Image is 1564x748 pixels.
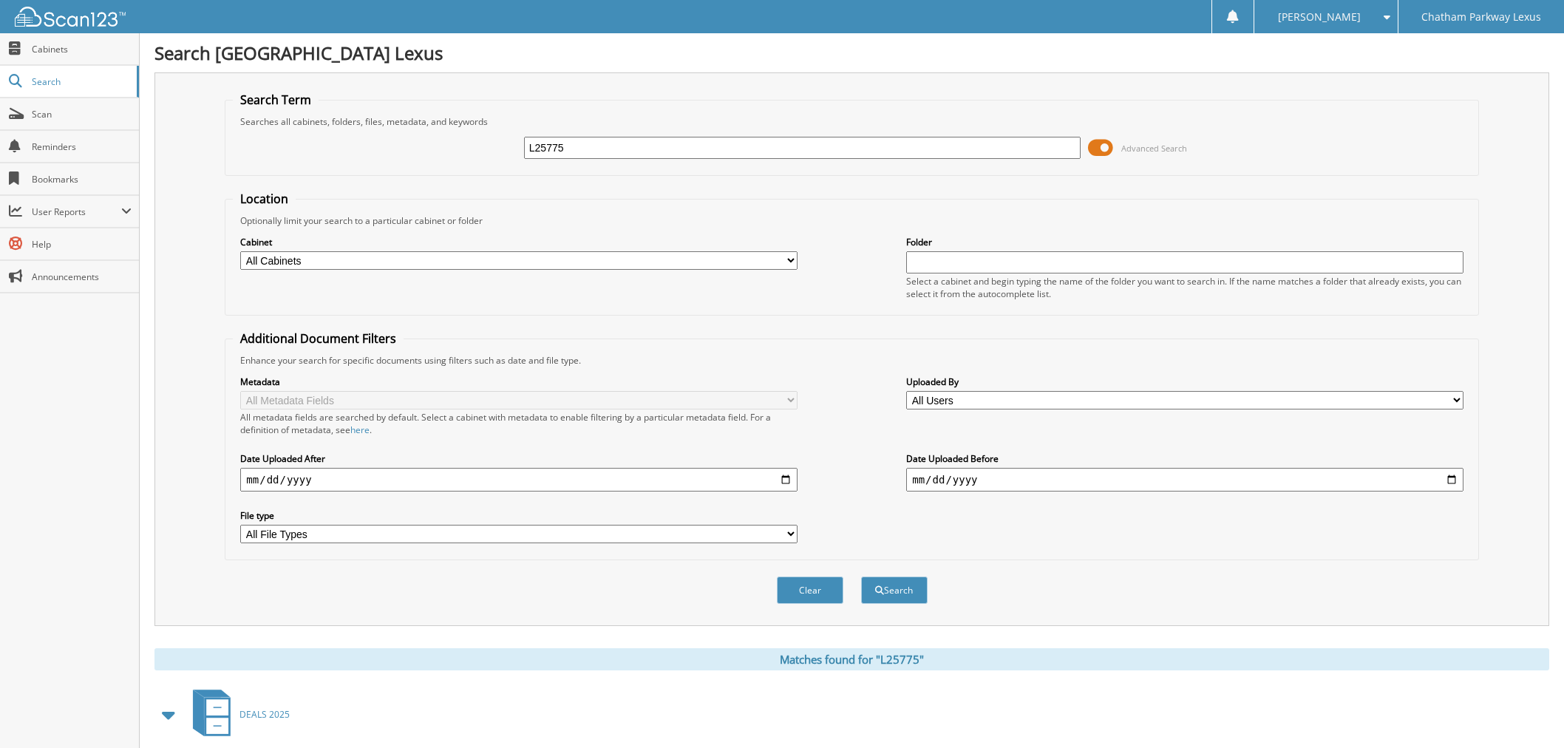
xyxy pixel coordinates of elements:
[240,509,797,522] label: File type
[154,41,1549,65] h1: Search [GEOGRAPHIC_DATA] Lexus
[184,685,290,744] a: DEALS 2025
[350,424,370,436] a: here
[1121,143,1187,154] span: Advanced Search
[240,411,797,436] div: All metadata fields are searched by default. Select a cabinet with metadata to enable filtering b...
[32,108,132,120] span: Scan
[239,708,290,721] span: DEALS 2025
[233,214,1470,227] div: Optionally limit your search to a particular cabinet or folder
[1421,13,1541,21] span: Chatham Parkway Lexus
[777,577,843,604] button: Clear
[861,577,928,604] button: Search
[233,191,296,207] legend: Location
[233,354,1470,367] div: Enhance your search for specific documents using filters such as date and file type.
[233,330,404,347] legend: Additional Document Filters
[32,205,121,218] span: User Reports
[240,468,797,492] input: start
[240,236,797,248] label: Cabinet
[32,271,132,283] span: Announcements
[233,115,1470,128] div: Searches all cabinets, folders, files, metadata, and keywords
[233,92,319,108] legend: Search Term
[154,648,1549,670] div: Matches found for "L25775"
[1278,13,1361,21] span: [PERSON_NAME]
[906,468,1463,492] input: end
[906,375,1463,388] label: Uploaded By
[15,7,126,27] img: scan123-logo-white.svg
[32,75,129,88] span: Search
[906,236,1463,248] label: Folder
[32,238,132,251] span: Help
[906,452,1463,465] label: Date Uploaded Before
[32,140,132,153] span: Reminders
[906,275,1463,300] div: Select a cabinet and begin typing the name of the folder you want to search in. If the name match...
[32,43,132,55] span: Cabinets
[240,452,797,465] label: Date Uploaded After
[32,173,132,186] span: Bookmarks
[240,375,797,388] label: Metadata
